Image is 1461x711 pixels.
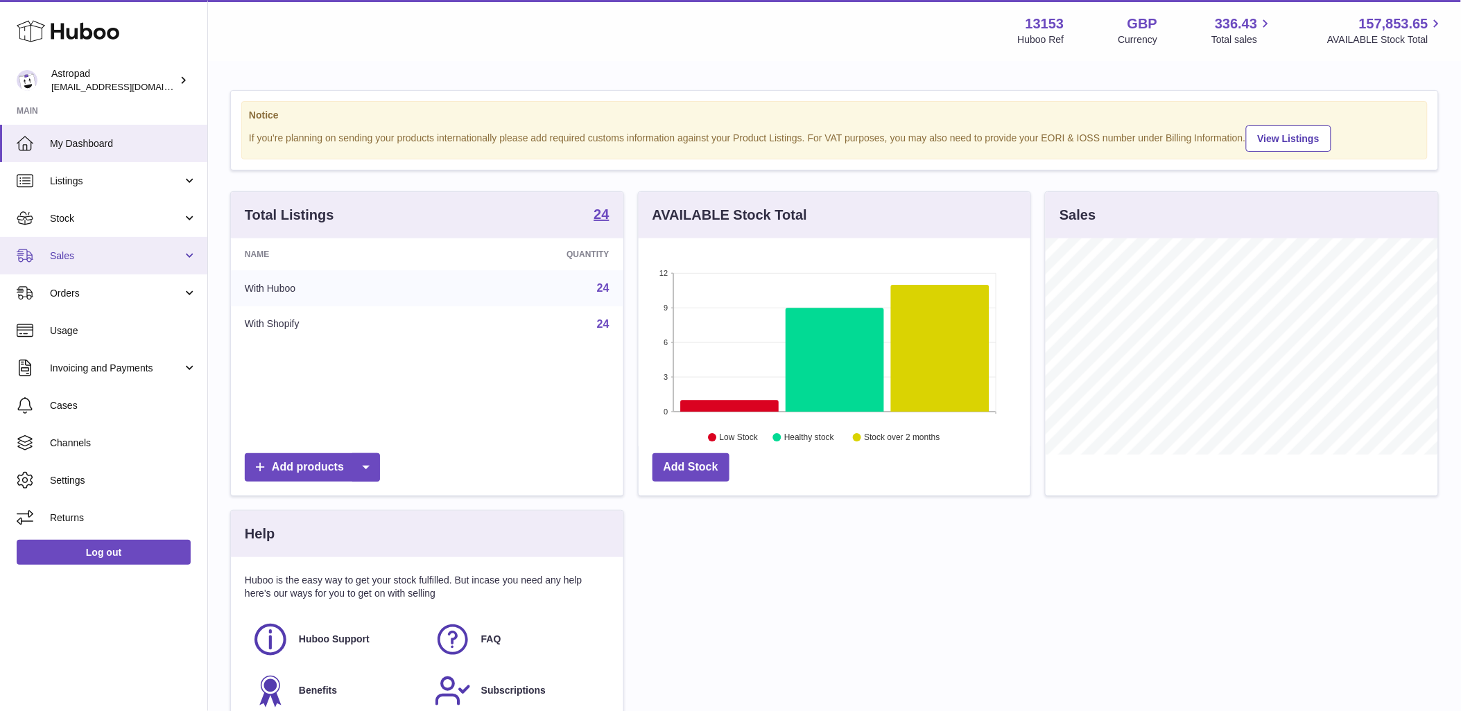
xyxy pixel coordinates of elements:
[1327,15,1444,46] a: 157,853.65 AVAILABLE Stock Total
[245,525,275,543] h3: Help
[594,207,609,221] strong: 24
[664,407,668,416] text: 0
[17,70,37,91] img: internalAdmin-13153@internal.huboo.com
[245,206,334,225] h3: Total Listings
[50,287,182,300] span: Orders
[442,238,623,270] th: Quantity
[50,212,182,225] span: Stock
[50,175,182,188] span: Listings
[1018,33,1064,46] div: Huboo Ref
[481,633,501,646] span: FAQ
[434,672,603,710] a: Subscriptions
[652,453,729,482] a: Add Stock
[50,437,197,450] span: Channels
[231,306,442,342] td: With Shopify
[1118,33,1158,46] div: Currency
[252,621,420,658] a: Huboo Support
[50,324,197,337] span: Usage
[17,540,191,565] a: Log out
[481,684,546,697] span: Subscriptions
[299,633,370,646] span: Huboo Support
[50,511,197,525] span: Returns
[51,67,176,94] div: Astropad
[249,109,1420,122] strong: Notice
[597,318,610,330] a: 24
[659,269,668,277] text: 12
[50,137,197,150] span: My Dashboard
[784,433,835,443] text: Healthy stock
[299,684,337,697] span: Benefits
[1215,15,1257,33] span: 336.43
[1327,33,1444,46] span: AVAILABLE Stock Total
[231,270,442,306] td: With Huboo
[1246,125,1331,152] a: View Listings
[1359,15,1428,33] span: 157,853.65
[245,453,380,482] a: Add products
[652,206,807,225] h3: AVAILABLE Stock Total
[1211,15,1273,46] a: 336.43 Total sales
[1127,15,1157,33] strong: GBP
[1060,206,1096,225] h3: Sales
[51,81,204,92] span: [EMAIL_ADDRESS][DOMAIN_NAME]
[50,362,182,375] span: Invoicing and Payments
[245,574,610,600] p: Huboo is the easy way to get your stock fulfilled. But incase you need any help here's our ways f...
[249,123,1420,152] div: If you're planning on sending your products internationally please add required customs informati...
[50,399,197,412] span: Cases
[594,207,609,224] a: 24
[252,672,420,710] a: Benefits
[1026,15,1064,33] strong: 13153
[50,474,197,487] span: Settings
[50,249,182,263] span: Sales
[664,373,668,381] text: 3
[720,433,759,443] text: Low Stock
[864,433,940,443] text: Stock over 2 months
[434,621,603,658] a: FAQ
[231,238,442,270] th: Name
[664,304,668,312] text: 9
[1211,33,1273,46] span: Total sales
[597,282,610,294] a: 24
[664,338,668,346] text: 6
